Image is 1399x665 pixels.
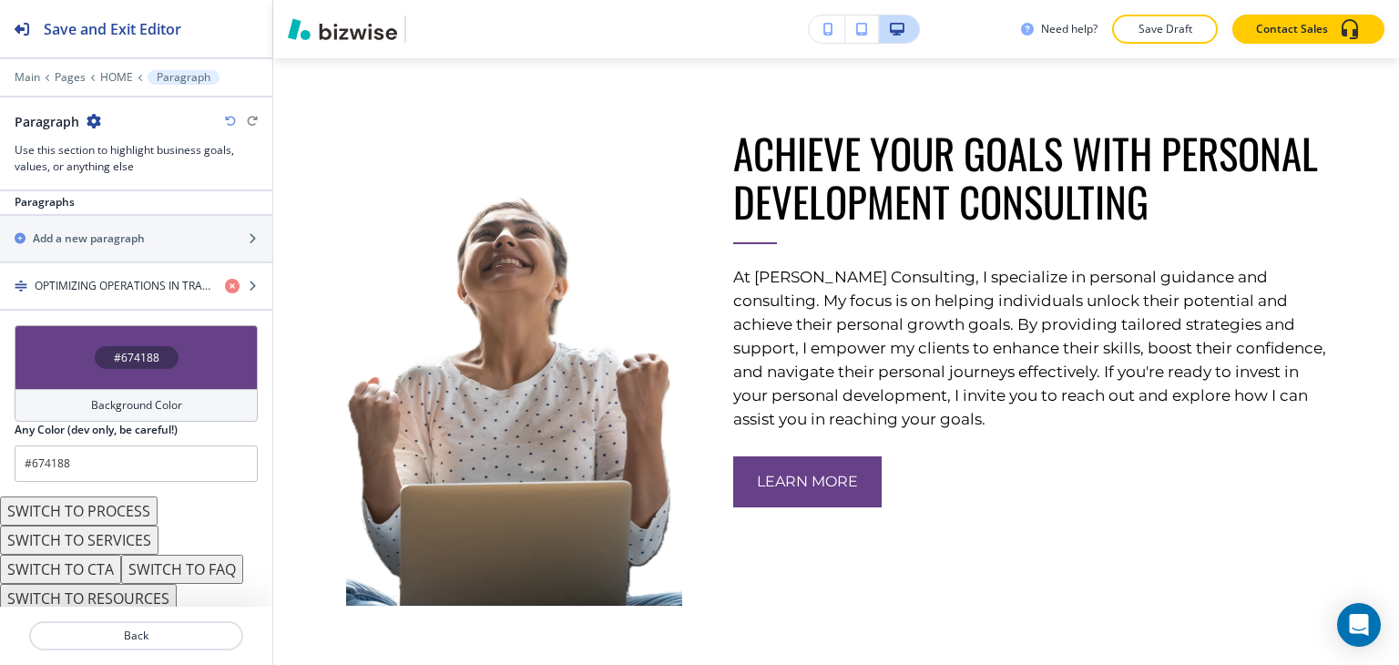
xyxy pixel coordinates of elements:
p: At [PERSON_NAME] Consulting, I specialize in personal guidance and consulting. My focus is on hel... [733,265,1327,431]
button: Pages [55,71,86,84]
button: SWITCH TO FAQ [121,555,243,584]
p: Paragraph [157,71,210,84]
p: ACHIEVE YOUR GOALS WITH PERSONAL DEVELOPMENT CONSULTING [733,128,1327,225]
button: learn more [733,456,882,507]
button: Save Draft [1112,15,1218,44]
h2: Paragraphs [15,194,75,210]
button: Contact Sales [1232,15,1384,44]
img: cb687ba59775c43e5cae0265e685bf1a.webp [346,128,682,606]
p: Contact Sales [1256,21,1328,37]
h4: Background Color [91,397,182,414]
button: Main [15,71,40,84]
h4: #674188 [114,350,159,366]
button: Paragraph [148,70,220,85]
h4: OPTIMIZING OPERATIONS IN TRANSFORMING DATA INTO ACTIONABLE INSIGHTS [35,278,210,294]
h3: Use this section to highlight business goals, values, or anything else [15,142,258,175]
img: Drag [15,280,27,292]
span: learn more [757,471,858,493]
p: Back [31,628,241,644]
button: #674188Background Color [15,325,258,422]
button: HOME [100,71,133,84]
h2: Add a new paragraph [33,230,145,247]
h3: Need help? [1041,21,1098,37]
img: Bizwise Logo [288,18,397,40]
h2: Paragraph [15,112,79,131]
img: Your Logo [414,15,463,43]
div: Open Intercom Messenger [1337,603,1381,647]
h2: Save and Exit Editor [44,18,181,40]
p: Save Draft [1136,21,1194,37]
button: Back [29,621,243,650]
h2: Any Color (dev only, be careful!) [15,422,178,438]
